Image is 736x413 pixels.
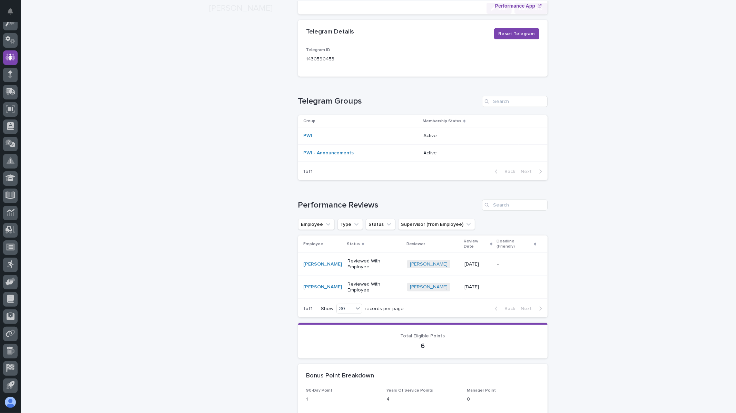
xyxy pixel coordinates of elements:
[489,169,518,175] button: Back
[401,334,445,338] span: Total Eligible Points
[298,276,548,299] tr: [PERSON_NAME] Reviewed With Employee[PERSON_NAME] [DATE]--
[487,3,512,14] button: Edit
[306,396,379,403] p: 1
[298,163,318,180] p: 1 of 1
[337,219,363,230] button: Type
[424,150,516,156] p: Active
[304,240,324,248] p: Employee
[321,306,334,312] p: Show
[348,258,402,270] p: Reviewed With Employee
[298,96,479,106] h1: Telegram Groups
[467,396,539,403] p: 0
[306,372,374,380] h2: Bonus Point Breakdown
[306,56,335,63] p: 1430590453
[306,342,539,350] p: 6
[482,96,548,107] input: Search
[298,219,335,230] button: Employee
[3,4,18,19] button: Notifications
[423,117,462,125] p: Membership Status
[304,117,316,125] p: Group
[464,261,492,267] p: [DATE]
[464,284,492,290] p: [DATE]
[209,3,273,13] h2: [PERSON_NAME]
[298,253,548,276] tr: [PERSON_NAME] Reviewed With Employee[PERSON_NAME] [DATE]--
[298,127,548,144] tr: PWI Active
[521,306,536,311] span: Next
[398,219,475,230] button: Supervisor (from Employee)
[347,240,360,248] p: Status
[518,169,548,175] button: Next
[482,200,548,211] input: Search
[521,169,536,174] span: Next
[366,219,395,230] button: Status
[304,284,342,290] a: [PERSON_NAME]
[410,261,448,267] a: [PERSON_NAME]
[3,395,18,410] button: users-avatar
[9,8,18,19] div: Notifications
[386,396,459,403] p: 4
[406,240,425,248] p: Reviewer
[410,284,448,290] a: [PERSON_NAME]
[501,169,516,174] span: Back
[306,28,354,36] h2: Telegram Details
[518,306,548,312] button: Next
[306,388,333,393] span: 90-Day Point
[386,388,433,393] span: Years Of Service Points
[304,133,313,139] a: PWI
[365,306,404,312] p: records per page
[514,3,548,14] button: Edit Photo
[348,281,402,293] p: Reviewed With Employee
[489,306,518,312] button: Back
[298,300,318,317] p: 1 of 1
[497,260,500,267] p: -
[519,5,543,12] span: Edit Photo
[306,48,331,52] span: Telegram ID
[424,133,516,139] p: Active
[499,30,535,37] span: Reset Telegram
[337,305,353,313] div: 30
[298,200,479,210] h1: Performance Reviews
[304,261,342,267] a: [PERSON_NAME]
[298,144,548,162] tr: PWI - Announcements Active
[464,238,489,250] p: Review Date
[499,6,507,11] span: Edit
[494,28,539,39] button: Reset Telegram
[497,238,532,250] p: Deadline (Friendly)
[304,150,354,156] a: PWI - Announcements
[467,388,496,393] span: Manager Point
[501,306,516,311] span: Back
[497,283,500,290] p: -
